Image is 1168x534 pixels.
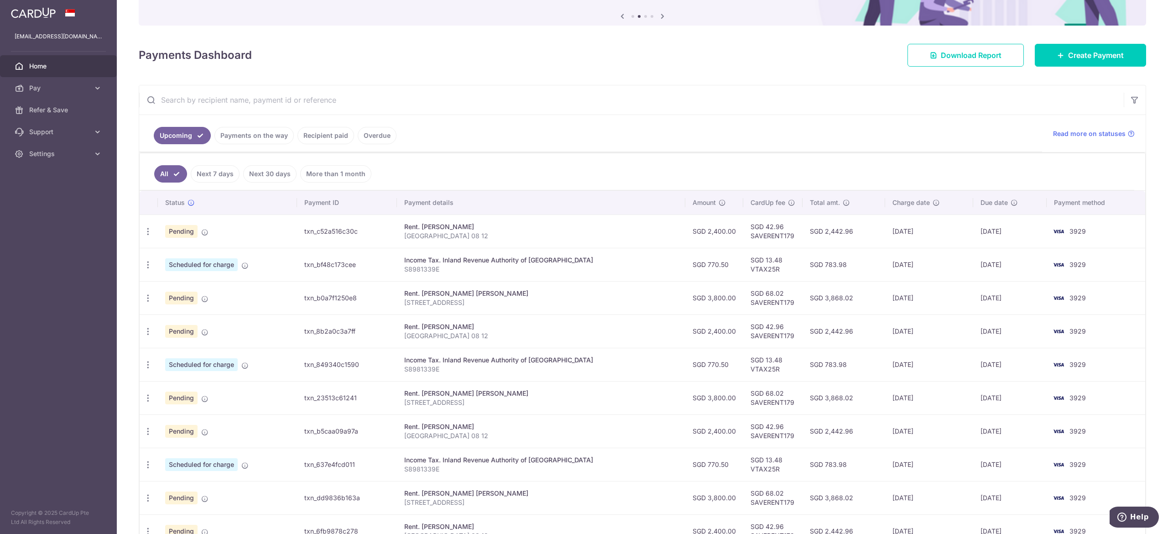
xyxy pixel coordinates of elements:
td: SGD 42.96 SAVERENT179 [743,314,803,348]
p: [STREET_ADDRESS] [404,298,678,307]
p: [EMAIL_ADDRESS][DOMAIN_NAME] [15,32,102,41]
a: Upcoming [154,127,211,144]
div: Income Tax. Inland Revenue Authority of [GEOGRAPHIC_DATA] [404,256,678,265]
div: Rent. [PERSON_NAME] [PERSON_NAME] [404,289,678,298]
td: [DATE] [973,215,1047,248]
td: SGD 3,868.02 [803,481,885,514]
span: Total amt. [810,198,840,207]
td: SGD 770.50 [685,348,743,381]
div: Rent. [PERSON_NAME] [404,422,678,431]
td: SGD 770.50 [685,248,743,281]
td: txn_8b2a0c3a7ff [297,314,397,348]
td: [DATE] [973,381,1047,414]
span: Amount [693,198,716,207]
td: SGD 42.96 SAVERENT179 [743,215,803,248]
iframe: Opens a widget where you can find more information [1110,507,1159,529]
span: 3929 [1069,294,1086,302]
td: [DATE] [973,348,1047,381]
td: SGD 68.02 SAVERENT179 [743,381,803,414]
td: SGD 68.02 SAVERENT179 [743,481,803,514]
td: SGD 2,442.96 [803,215,885,248]
span: Status [165,198,185,207]
span: Home [29,62,89,71]
td: txn_bf48c173cee [297,248,397,281]
div: Income Tax. Inland Revenue Authority of [GEOGRAPHIC_DATA] [404,356,678,365]
span: Pending [165,325,198,338]
img: Bank Card [1049,326,1068,337]
img: Bank Card [1049,459,1068,470]
span: Support [29,127,89,136]
td: SGD 2,400.00 [685,215,743,248]
img: Bank Card [1049,492,1068,503]
td: SGD 3,868.02 [803,281,885,314]
td: txn_c52a516c30c [297,215,397,248]
td: SGD 2,400.00 [685,414,743,448]
span: Charge date [892,198,930,207]
td: txn_23513c61241 [297,381,397,414]
div: Income Tax. Inland Revenue Authority of [GEOGRAPHIC_DATA] [404,455,678,465]
span: 3929 [1069,461,1086,468]
a: All [154,165,187,183]
a: Recipient paid [297,127,354,144]
td: [DATE] [973,281,1047,314]
span: Pending [165,425,198,438]
td: SGD 42.96 SAVERENT179 [743,414,803,448]
td: [DATE] [885,381,973,414]
p: [GEOGRAPHIC_DATA] 08 12 [404,331,678,340]
td: SGD 3,800.00 [685,281,743,314]
td: txn_637e4fcd011 [297,448,397,481]
p: [GEOGRAPHIC_DATA] 08 12 [404,231,678,241]
td: SGD 68.02 SAVERENT179 [743,281,803,314]
span: Pending [165,392,198,404]
img: Bank Card [1049,259,1068,270]
th: Payment method [1047,191,1145,215]
p: [GEOGRAPHIC_DATA] 08 12 [404,431,678,440]
span: Pay [29,84,89,93]
td: [DATE] [885,215,973,248]
td: SGD 2,442.96 [803,314,885,348]
h4: Payments Dashboard [139,47,252,63]
a: More than 1 month [300,165,371,183]
span: Scheduled for charge [165,458,238,471]
span: Pending [165,225,198,238]
td: txn_dd9836b163a [297,481,397,514]
a: Next 7 days [191,165,240,183]
td: SGD 13.48 VTAX25R [743,248,803,281]
a: Download Report [907,44,1024,67]
td: SGD 3,868.02 [803,381,885,414]
img: Bank Card [1049,359,1068,370]
td: [DATE] [885,348,973,381]
a: Next 30 days [243,165,297,183]
img: Bank Card [1049,293,1068,304]
img: CardUp [11,7,56,18]
td: SGD 2,400.00 [685,314,743,348]
span: 3929 [1069,327,1086,335]
div: Rent. [PERSON_NAME] [404,522,678,531]
td: [DATE] [973,248,1047,281]
p: S8981339E [404,265,678,274]
span: 3929 [1069,361,1086,368]
td: [DATE] [885,281,973,314]
span: CardUp fee [751,198,785,207]
span: 3929 [1069,427,1086,435]
td: SGD 770.50 [685,448,743,481]
img: Bank Card [1049,426,1068,437]
span: Create Payment [1068,50,1124,61]
img: Bank Card [1049,393,1068,403]
td: SGD 13.48 VTAX25R [743,348,803,381]
th: Payment ID [297,191,397,215]
td: SGD 783.98 [803,448,885,481]
input: Search by recipient name, payment id or reference [139,85,1124,115]
td: SGD 2,442.96 [803,414,885,448]
td: [DATE] [973,448,1047,481]
span: Read more on statuses [1053,129,1126,138]
img: Bank Card [1049,226,1068,237]
span: Pending [165,292,198,304]
a: Overdue [358,127,396,144]
div: Rent. [PERSON_NAME] [PERSON_NAME] [404,389,678,398]
td: [DATE] [885,314,973,348]
td: [DATE] [973,414,1047,448]
span: Download Report [941,50,1001,61]
span: 3929 [1069,261,1086,268]
div: Rent. [PERSON_NAME] [404,322,678,331]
